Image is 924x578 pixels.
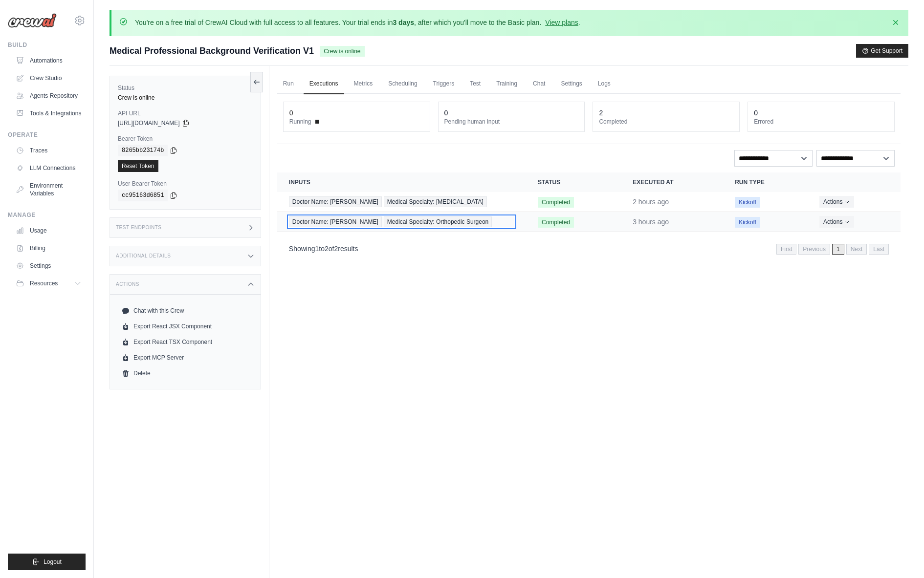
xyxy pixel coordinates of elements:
[118,365,253,381] a: Delete
[393,19,414,26] strong: 3 days
[116,281,139,287] h3: Actions
[348,74,379,94] a: Metrics
[12,88,86,104] a: Agents Repository
[490,74,523,94] a: Training
[118,84,253,92] label: Status
[277,74,300,94] a: Run
[118,303,253,319] a: Chat with this Crew
[832,244,844,255] span: 1
[464,74,486,94] a: Test
[776,244,796,255] span: First
[8,211,86,219] div: Manage
[118,190,168,201] code: cc95163d6851
[289,216,514,227] a: View execution details for Doctor Name
[384,216,492,227] span: Medical Specialty: Orthopedic Surgeon
[304,74,344,94] a: Executions
[12,178,86,201] a: Environment Variables
[325,245,329,253] span: 2
[856,44,908,58] button: Get Support
[599,118,733,126] dt: Completed
[798,244,830,255] span: Previous
[621,172,723,192] th: Executed at
[8,131,86,139] div: Operate
[526,172,621,192] th: Status
[118,160,158,172] a: Reset Token
[754,108,758,118] div: 0
[427,74,461,94] a: Triggers
[12,53,86,68] a: Automations
[277,236,901,261] nav: Pagination
[12,258,86,274] a: Settings
[289,196,514,207] a: View execution details for Doctor Name
[382,74,423,94] a: Scheduling
[277,172,901,261] section: Crew executions table
[116,225,162,231] h3: Test Endpoints
[8,41,86,49] div: Build
[320,46,364,57] span: Crew is online
[12,276,86,291] button: Resources
[599,108,603,118] div: 2
[819,196,854,208] button: Actions for execution
[118,94,253,102] div: Crew is online
[118,180,253,188] label: User Bearer Token
[633,218,669,226] time: October 3, 2025 at 12:49 MDT
[110,44,314,58] span: Medical Professional Background Verification V1
[735,197,760,208] span: Kickoff
[8,13,57,28] img: Logo
[135,18,580,27] p: You're on a free trial of CrewAI Cloud with full access to all features. Your trial ends in , aft...
[30,279,58,287] span: Resources
[289,196,382,207] span: Doctor Name: [PERSON_NAME]
[12,106,86,121] a: Tools & Integrations
[754,118,888,126] dt: Errored
[545,19,578,26] a: View plans
[118,350,253,365] a: Export MCP Server
[875,531,924,578] iframe: Chat Widget
[776,244,889,255] nav: Pagination
[538,217,574,228] span: Completed
[118,135,253,143] label: Bearer Token
[118,109,253,117] label: API URL
[12,70,86,86] a: Crew Studio
[12,160,86,176] a: LLM Connections
[334,245,338,253] span: 2
[723,172,808,192] th: Run Type
[8,554,86,570] button: Logout
[592,74,616,94] a: Logs
[633,198,669,206] time: October 3, 2025 at 14:01 MDT
[289,108,293,118] div: 0
[819,216,854,228] button: Actions for execution
[735,217,760,228] span: Kickoff
[444,118,579,126] dt: Pending human input
[118,319,253,334] a: Export React JSX Component
[277,172,526,192] th: Inputs
[289,216,382,227] span: Doctor Name: [PERSON_NAME]
[315,245,319,253] span: 1
[846,244,867,255] span: Next
[12,223,86,238] a: Usage
[118,145,168,156] code: 8265bb23174b
[869,244,889,255] span: Last
[527,74,551,94] a: Chat
[289,118,311,126] span: Running
[289,244,358,254] p: Showing to of results
[538,197,574,208] span: Completed
[12,143,86,158] a: Traces
[118,119,180,127] span: [URL][DOMAIN_NAME]
[44,558,62,566] span: Logout
[384,196,487,207] span: Medical Specialty: [MEDICAL_DATA]
[118,334,253,350] a: Export React TSX Component
[116,253,171,259] h3: Additional Details
[555,74,588,94] a: Settings
[444,108,448,118] div: 0
[12,240,86,256] a: Billing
